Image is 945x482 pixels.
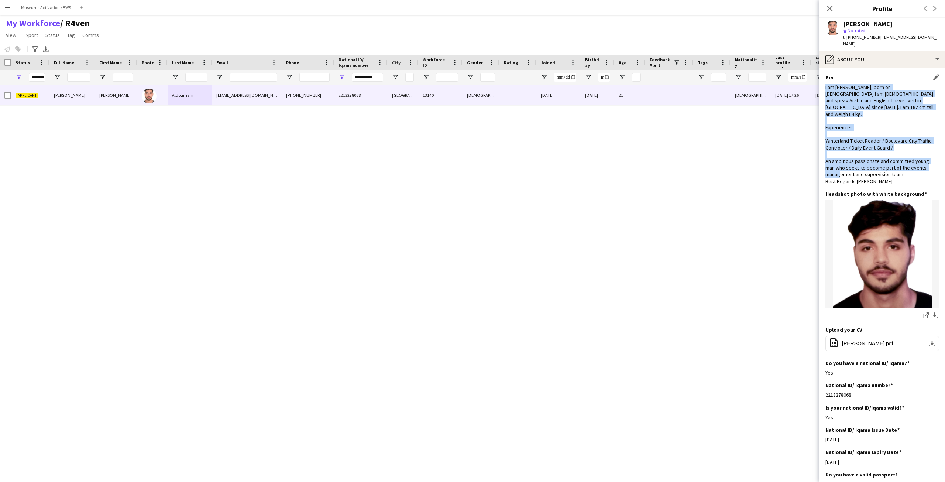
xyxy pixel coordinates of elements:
a: Tag [64,30,78,40]
img: Omar Aldoumani [142,89,157,103]
app-action-btn: Export XLSX [41,45,50,54]
span: Workforce ID [423,57,449,68]
span: Nationality [735,57,757,68]
span: Photo [142,60,154,65]
div: I am [PERSON_NAME], born on [DEMOGRAPHIC_DATA].I am [DEMOGRAPHIC_DATA] and speak Arabic and Engli... [825,84,939,185]
span: National ID/ Iqama number [339,57,374,68]
span: Not rated [848,28,865,33]
input: Email Filter Input [230,73,277,82]
button: Open Filter Menu [392,74,399,81]
span: Birthday [585,57,601,68]
span: [PERSON_NAME] [54,92,85,98]
input: Last Name Filter Input [185,73,207,82]
button: Open Filter Menu [735,74,742,81]
input: Workforce ID Filter Input [436,73,458,82]
button: Open Filter Menu [99,74,106,81]
span: Joined [541,60,555,65]
div: [PHONE_NUMBER] [282,85,334,105]
span: Age [619,60,626,65]
span: Tags [698,60,708,65]
button: Open Filter Menu [775,74,782,81]
div: [EMAIL_ADDRESS][DOMAIN_NAME] [212,85,282,105]
input: Tags Filter Input [711,73,726,82]
span: Rating [504,60,518,65]
div: [DATE] [825,459,939,465]
button: [PERSON_NAME].pdf [825,336,939,351]
a: My Workforce [6,18,60,29]
button: Open Filter Menu [16,74,22,81]
a: Export [21,30,41,40]
div: 13140 [418,85,463,105]
a: View [3,30,19,40]
h3: National ID/ Iqama Expiry Date [825,449,901,455]
div: [DATE] [825,436,939,443]
div: [DEMOGRAPHIC_DATA] [731,85,771,105]
input: Gender Filter Input [480,73,495,82]
a: Comms [79,30,102,40]
span: Feedback Alert [650,57,673,68]
input: Joined Filter Input [554,73,576,82]
a: Status [42,30,63,40]
div: 21 [614,85,645,105]
h3: Bio [825,74,834,81]
button: Open Filter Menu [423,74,429,81]
input: First Name Filter Input [113,73,133,82]
button: Open Filter Menu [286,74,293,81]
span: Last status update [815,54,839,71]
button: Open Filter Menu [619,74,625,81]
span: Status [16,60,30,65]
h3: Do you have a national ID/ Iqama? [825,360,910,366]
div: [DATE] [581,85,614,105]
h3: Headshot photo with white background [825,191,927,197]
h3: National ID/ Iqama Issue Date [825,427,900,433]
span: Phone [286,60,299,65]
span: [PERSON_NAME].pdf [842,341,893,346]
span: 2213278068 [339,92,361,98]
button: Open Filter Menu [467,74,474,81]
span: Export [24,32,38,38]
button: Open Filter Menu [54,74,61,81]
button: Open Filter Menu [541,74,547,81]
div: Yes [825,414,939,421]
div: [DATE] 17:26 [771,85,811,105]
div: [GEOGRAPHIC_DATA] [388,85,418,105]
span: Email [216,60,228,65]
input: City Filter Input [405,73,414,82]
button: Open Filter Menu [172,74,179,81]
div: Aldoumani [168,85,212,105]
span: Applicant [16,93,38,98]
span: View [6,32,16,38]
div: [PERSON_NAME] [95,85,137,105]
div: [PERSON_NAME] [843,21,893,27]
img: IMG_2103.jpeg [825,200,939,308]
span: R4ven [60,18,90,29]
h3: National ID/ Iqama number [825,382,893,389]
h3: Upload your CV [825,327,862,333]
div: [DATE] 12:34 [811,85,852,105]
h3: Profile [819,4,945,13]
span: Last profile update [775,54,798,71]
span: t. [PHONE_NUMBER] [843,34,882,40]
input: Birthday Filter Input [598,73,610,82]
button: Open Filter Menu [815,74,822,81]
span: Comms [82,32,99,38]
span: Full Name [54,60,74,65]
app-action-btn: Advanced filters [31,45,39,54]
div: About you [819,51,945,68]
button: Museums Activation / BWS [15,0,77,15]
h3: Is your national ID/Iqama valid? [825,404,904,411]
input: Last profile update Filter Input [788,73,807,82]
div: [DATE] [536,85,581,105]
input: Full Name Filter Input [67,73,90,82]
button: Open Filter Menu [216,74,223,81]
span: Gender [467,60,483,65]
input: Phone Filter Input [299,73,330,82]
input: Nationality Filter Input [748,73,766,82]
div: [DEMOGRAPHIC_DATA] [463,85,499,105]
button: Open Filter Menu [339,74,345,81]
span: Status [45,32,60,38]
button: Open Filter Menu [585,74,592,81]
input: National ID/ Iqama number Filter Input [352,73,383,82]
span: | [EMAIL_ADDRESS][DOMAIN_NAME] [843,34,937,47]
div: 2213278068 [825,392,939,398]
